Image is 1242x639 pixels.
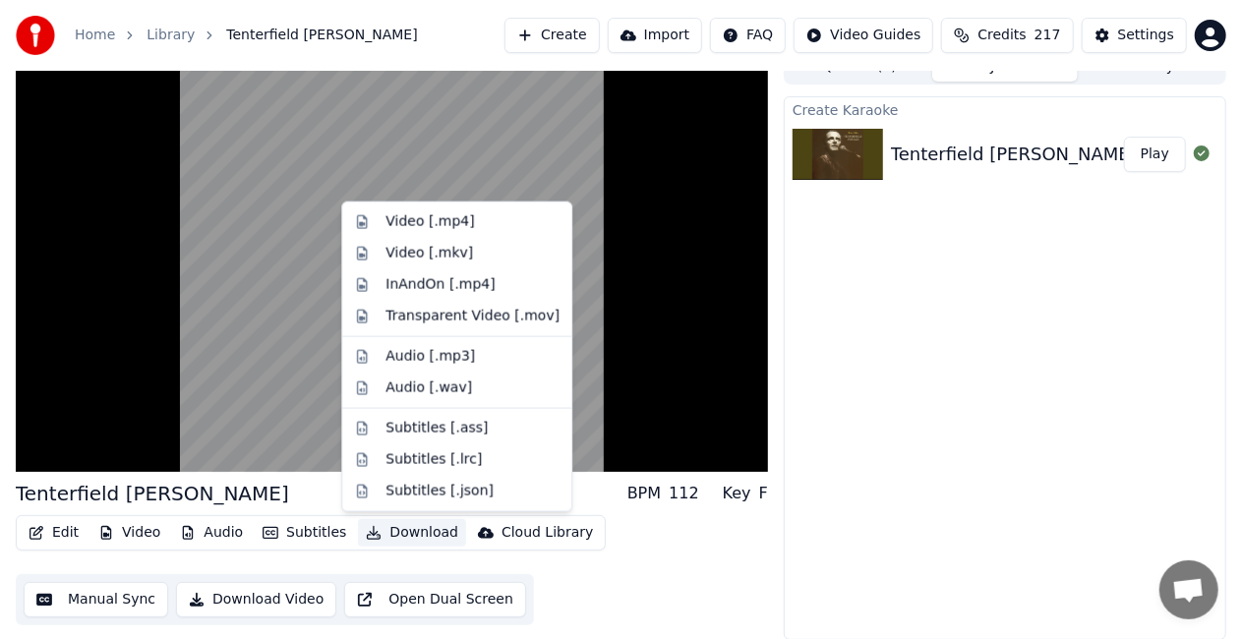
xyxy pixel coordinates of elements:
div: Settings [1118,26,1174,45]
button: Import [608,18,702,53]
div: F [759,482,768,505]
a: Home [75,26,115,45]
nav: breadcrumb [75,26,418,45]
button: Download Video [176,582,336,617]
span: Credits [977,26,1026,45]
div: Key [723,482,751,505]
button: Credits217 [941,18,1073,53]
div: Video [.mp4] [385,212,474,232]
a: Open chat [1159,560,1218,619]
img: youka [16,16,55,55]
button: Settings [1082,18,1187,53]
button: Audio [172,519,251,547]
button: Video [90,519,168,547]
div: Tenterfield [PERSON_NAME] [16,480,289,507]
div: Subtitles [.json] [385,482,494,501]
button: Edit [21,519,87,547]
a: Library [147,26,195,45]
button: Open Dual Screen [344,582,526,617]
div: Create Karaoke [785,97,1225,121]
div: Transparent Video [.mov] [385,307,560,326]
button: Manual Sync [24,582,168,617]
div: InAndOn [.mp4] [385,275,496,295]
div: Tenterfield [PERSON_NAME] [891,141,1137,168]
span: 217 [1035,26,1061,45]
div: BPM [627,482,661,505]
div: Audio [.wav] [385,378,472,398]
button: Play [1124,137,1186,172]
button: Video Guides [794,18,933,53]
div: Subtitles [.ass] [385,419,488,438]
button: Subtitles [255,519,354,547]
button: FAQ [710,18,786,53]
div: Subtitles [.lrc] [385,450,482,470]
button: Download [358,519,466,547]
span: Tenterfield [PERSON_NAME] [226,26,417,45]
button: Create [504,18,600,53]
div: Cloud Library [502,523,593,543]
div: Audio [.mp3] [385,347,475,367]
div: Video [.mkv] [385,244,473,263]
div: 112 [669,482,699,505]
